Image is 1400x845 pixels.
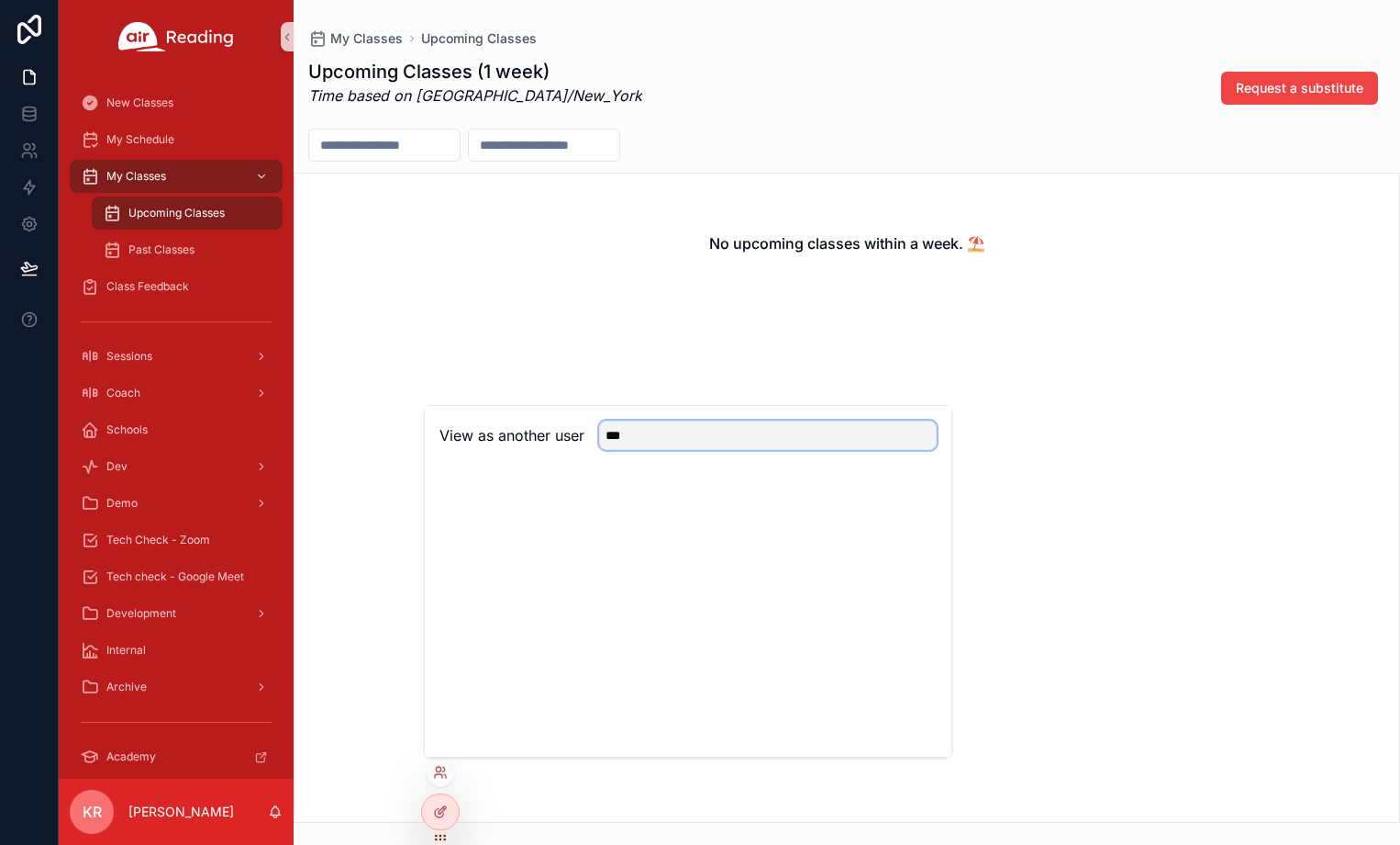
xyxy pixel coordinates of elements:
span: Archive [106,680,147,694]
span: My Classes [330,29,403,48]
a: My Classes [70,160,283,193]
a: Upcoming Classes [421,29,537,48]
span: Dev [106,459,128,474]
a: Tech Check - Zoom [70,524,283,557]
a: Academy [70,740,283,773]
span: Development [106,606,176,621]
a: Internal [70,634,283,667]
a: Demo [70,487,283,520]
h2: View as another user [439,424,584,446]
a: Tech check - Google Meet [70,560,283,593]
h2: No upcoming classes within a week. ⛱️ [709,232,985,254]
a: Archive [70,670,283,704]
span: Class Feedback [106,279,189,294]
p: [PERSON_NAME] [128,803,234,821]
span: Tech Check - Zoom [106,533,210,547]
em: Time based on [GEOGRAPHIC_DATA]/New_York [308,86,642,105]
span: Tech check - Google Meet [106,569,244,584]
span: KR [83,801,102,823]
span: Upcoming Classes [128,206,225,220]
a: New Classes [70,86,283,119]
a: Upcoming Classes [92,197,283,230]
span: Past Classes [128,242,194,257]
a: Schools [70,413,283,446]
span: Internal [106,643,146,658]
a: Dev [70,450,283,483]
span: New Classes [106,96,173,110]
span: Academy [106,749,156,764]
a: Development [70,597,283,630]
a: Class Feedback [70,270,283,303]
span: Request a substitute [1236,79,1363,97]
span: Sessions [106,349,152,364]
h1: Upcoming Classes (1 week) [308,59,642,84]
a: Past Classes [92,233,283,266]
a: Sessions [70,340,283,373]
a: My Schedule [70,123,283,156]
div: scrollable content [59,73,294,779]
span: Schools [106,422,148,437]
span: Demo [106,496,138,511]
span: My Classes [106,169,166,184]
a: Coach [70,377,283,410]
span: My Schedule [106,132,174,147]
img: App logo [118,22,234,51]
button: Request a substitute [1221,72,1378,105]
a: My Classes [308,29,403,48]
span: Coach [106,386,140,400]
